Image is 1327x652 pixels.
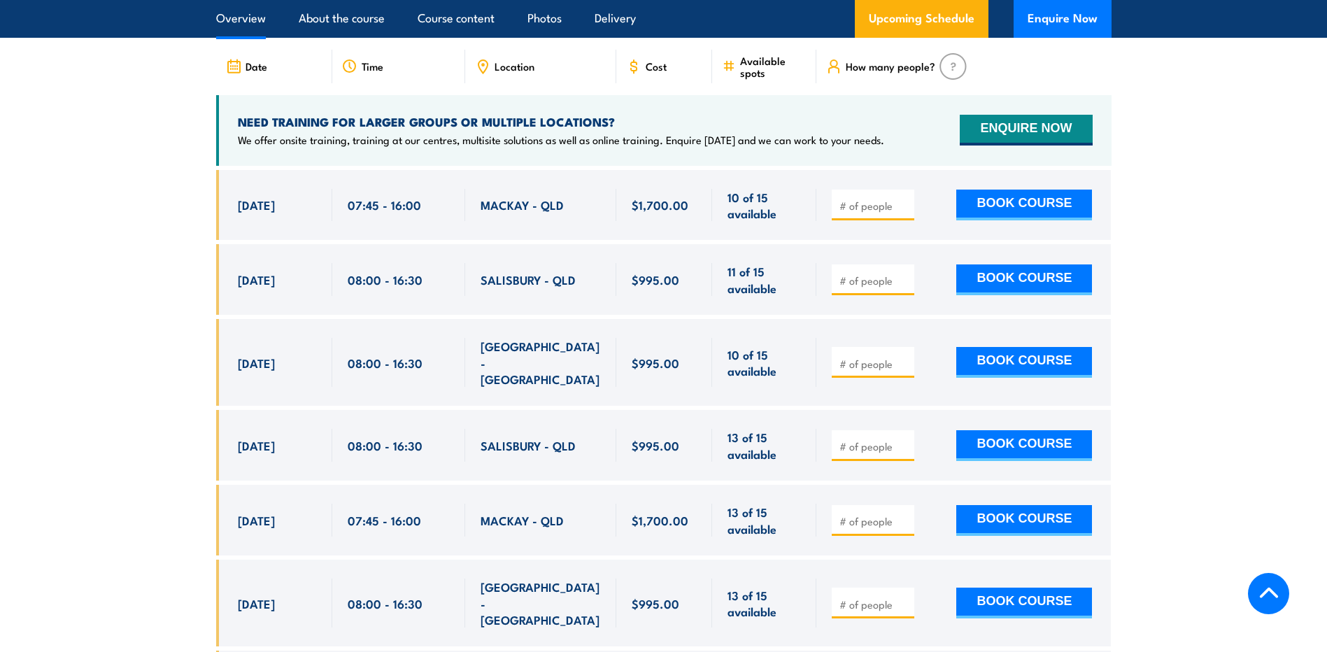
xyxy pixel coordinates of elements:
span: [GEOGRAPHIC_DATA] - [GEOGRAPHIC_DATA] [481,338,601,387]
span: [DATE] [238,271,275,288]
span: [DATE] [238,197,275,213]
span: Time [362,60,383,72]
span: 07:45 - 16:00 [348,197,421,213]
input: # of people [839,439,909,453]
span: 08:00 - 16:30 [348,437,423,453]
input: # of people [839,274,909,288]
h4: NEED TRAINING FOR LARGER GROUPS OR MULTIPLE LOCATIONS? [238,114,884,129]
span: $995.00 [632,595,679,611]
input: # of people [839,597,909,611]
span: [DATE] [238,512,275,528]
button: BOOK COURSE [956,190,1092,220]
span: 13 of 15 available [728,429,801,462]
span: 13 of 15 available [728,587,801,620]
span: $1,700.00 [632,197,688,213]
span: SALISBURY - QLD [481,437,576,453]
p: We offer onsite training, training at our centres, multisite solutions as well as online training... [238,133,884,147]
span: $995.00 [632,271,679,288]
span: 10 of 15 available [728,346,801,379]
span: Available spots [740,55,807,78]
span: 08:00 - 16:30 [348,595,423,611]
span: SALISBURY - QLD [481,271,576,288]
span: [GEOGRAPHIC_DATA] - [GEOGRAPHIC_DATA] [481,579,601,628]
span: 10 of 15 available [728,189,801,222]
span: MACKAY - QLD [481,197,564,213]
span: Cost [646,60,667,72]
span: 07:45 - 16:00 [348,512,421,528]
button: BOOK COURSE [956,264,1092,295]
span: $1,700.00 [632,512,688,528]
input: # of people [839,199,909,213]
input: # of people [839,514,909,528]
span: How many people? [846,60,935,72]
span: $995.00 [632,437,679,453]
span: Date [246,60,267,72]
span: [DATE] [238,355,275,371]
span: [DATE] [238,595,275,611]
input: # of people [839,357,909,371]
button: BOOK COURSE [956,588,1092,618]
span: 08:00 - 16:30 [348,271,423,288]
button: ENQUIRE NOW [960,115,1092,146]
span: 13 of 15 available [728,504,801,537]
span: $995.00 [632,355,679,371]
span: 11 of 15 available [728,263,801,296]
span: [DATE] [238,437,275,453]
button: BOOK COURSE [956,347,1092,378]
span: Location [495,60,534,72]
span: 08:00 - 16:30 [348,355,423,371]
button: BOOK COURSE [956,430,1092,461]
span: MACKAY - QLD [481,512,564,528]
button: BOOK COURSE [956,505,1092,536]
